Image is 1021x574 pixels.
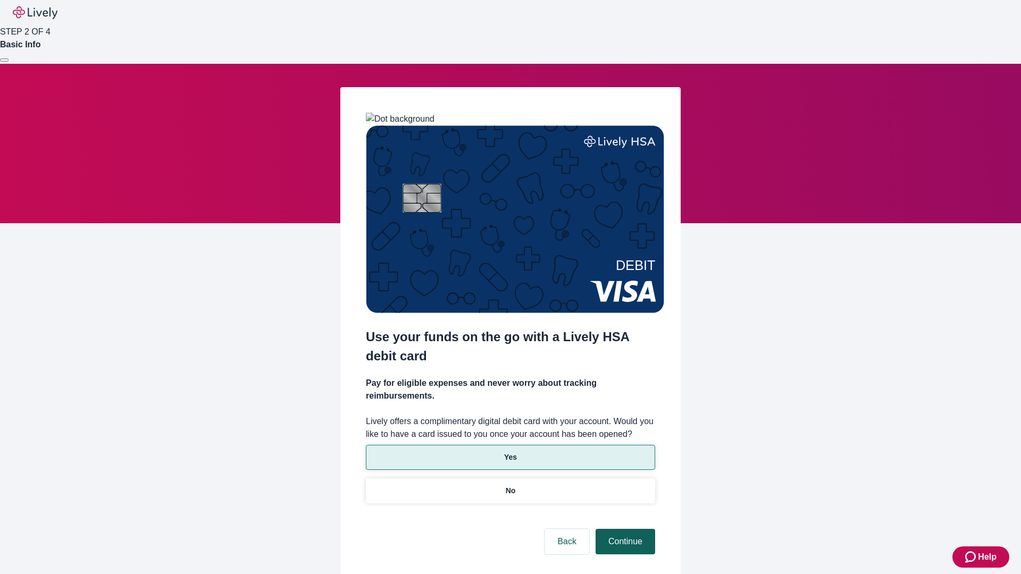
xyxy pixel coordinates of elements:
[366,415,655,441] label: Lively offers a complimentary digital debit card with your account. Would you like to have a card...
[506,485,516,496] p: No
[366,377,655,402] h4: Pay for eligible expenses and never worry about tracking reimbursements.
[978,551,997,563] span: Help
[504,452,517,463] p: Yes
[366,327,655,366] h2: Use your funds on the go with a Lively HSA debit card
[596,529,655,554] button: Continue
[13,6,57,19] img: Lively
[366,445,655,470] button: Yes
[366,125,664,313] img: Debit card
[366,478,655,503] button: No
[545,529,589,554] button: Back
[965,551,978,563] svg: Zendesk support icon
[366,113,434,125] img: Dot background
[952,546,1009,568] button: Zendesk support iconHelp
